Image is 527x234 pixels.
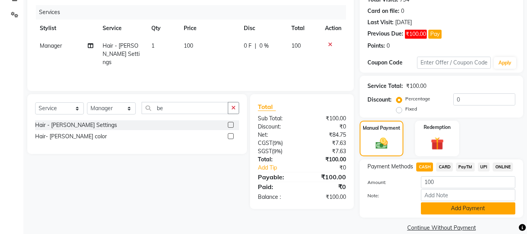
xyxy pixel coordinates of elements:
[367,96,392,104] div: Discount:
[98,20,147,37] th: Service
[252,123,302,131] div: Discount:
[252,172,302,182] div: Payable:
[258,103,276,111] span: Total
[405,30,427,39] span: ₹100.00
[478,163,490,171] span: UPI
[494,57,516,69] button: Apply
[405,95,430,102] label: Percentage
[428,30,442,39] button: Pay
[427,136,448,152] img: _gift.svg
[252,193,302,201] div: Balance :
[401,7,404,15] div: 0
[252,155,302,164] div: Total:
[367,7,399,15] div: Card on file:
[35,121,117,129] div: Hair - [PERSON_NAME] Settings
[367,30,403,39] div: Previous Due:
[151,42,154,49] span: 1
[421,189,515,201] input: Add Note
[302,193,352,201] div: ₹100.00
[372,136,392,150] img: _cash.svg
[142,102,228,114] input: Search or Scan
[361,224,522,232] a: Continue Without Payment
[179,20,239,37] th: Price
[424,124,451,131] label: Redemption
[362,192,415,199] label: Note:
[362,179,415,186] label: Amount:
[302,131,352,139] div: ₹84.75
[252,147,302,155] div: ( )
[259,42,269,50] span: 0 %
[252,182,302,191] div: Paid:
[287,20,320,37] th: Total
[273,148,281,154] span: 9%
[36,5,352,20] div: Services
[291,42,301,49] span: 100
[252,131,302,139] div: Net:
[416,163,433,171] span: CASH
[421,202,515,214] button: Add Payment
[252,164,310,172] a: Add Tip
[252,114,302,123] div: Sub Total:
[244,42,252,50] span: 0 F
[252,139,302,147] div: ( )
[320,20,346,37] th: Action
[302,172,352,182] div: ₹100.00
[274,140,281,146] span: 9%
[302,147,352,155] div: ₹7.63
[417,57,491,69] input: Enter Offer / Coupon Code
[147,20,179,37] th: Qty
[239,20,287,37] th: Disc
[493,163,513,171] span: ONLINE
[367,82,403,90] div: Service Total:
[436,163,453,171] span: CARD
[302,182,352,191] div: ₹0
[302,155,352,164] div: ₹100.00
[367,18,394,27] div: Last Visit:
[456,163,475,171] span: PayTM
[367,163,413,171] span: Payment Methods
[367,59,417,67] div: Coupon Code
[387,42,390,50] div: 0
[184,42,193,49] span: 100
[395,18,412,27] div: [DATE]
[103,42,140,66] span: Hair - [PERSON_NAME] Settings
[302,123,352,131] div: ₹0
[421,176,515,188] input: Amount
[367,42,385,50] div: Points:
[302,139,352,147] div: ₹7.63
[405,105,417,113] label: Fixed
[302,114,352,123] div: ₹100.00
[311,164,352,172] div: ₹0
[35,20,98,37] th: Stylist
[363,125,400,132] label: Manual Payment
[255,42,256,50] span: |
[406,82,426,90] div: ₹100.00
[258,139,272,146] span: CGST
[40,42,62,49] span: Manager
[35,132,107,141] div: Hair- [PERSON_NAME] color
[258,148,272,155] span: SGST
